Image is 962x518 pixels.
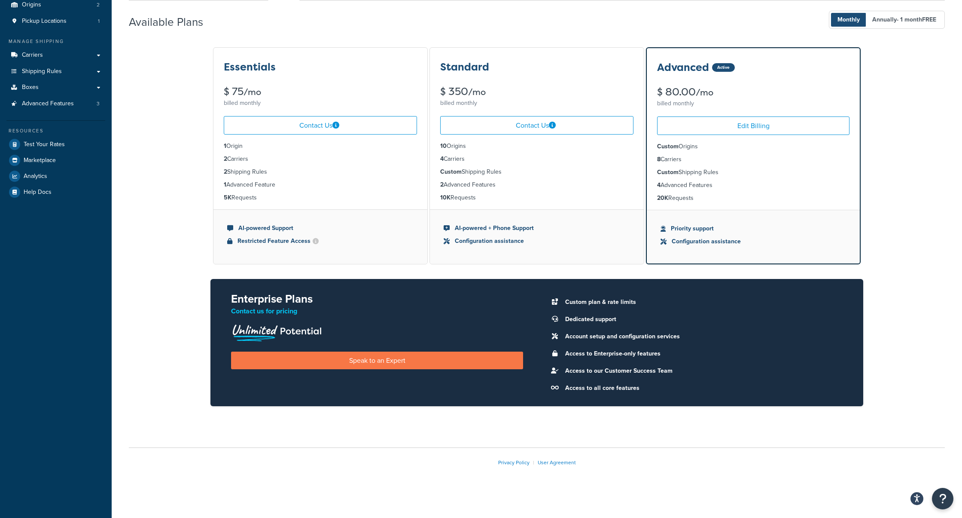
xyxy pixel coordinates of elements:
[538,459,576,466] a: User Agreement
[561,382,843,394] li: Access to all core features
[224,141,226,150] strong: 1
[6,184,105,200] a: Help Docs
[224,116,417,135] a: Contact Us
[657,181,661,190] strong: 4
[657,168,849,177] li: Shipping Rules
[224,193,417,202] li: Requests
[498,459,530,466] a: Privacy Policy
[440,154,633,164] li: Carriers
[227,224,414,233] li: AI-powered Support
[224,193,231,202] strong: 5K
[440,193,451,202] strong: 10K
[24,189,52,196] span: Help Docs
[22,52,43,59] span: Carriers
[661,224,846,233] li: Priority support
[6,127,105,135] div: Resources
[6,38,105,45] div: Manage Shipping
[6,47,105,63] a: Carriers
[224,167,227,176] strong: 2
[657,193,849,203] li: Requests
[561,296,843,308] li: Custom plan & rate limits
[244,86,261,98] small: /mo
[661,237,846,246] li: Configuration assistance
[657,98,849,110] div: billed monthly
[440,167,462,176] strong: Custom
[712,63,735,72] div: Active
[129,16,216,28] h2: Available Plans
[22,100,74,107] span: Advanced Features
[440,180,633,190] li: Advanced Features
[657,116,849,135] a: Edit Billing
[444,224,630,233] li: AI-powered + Phone Support
[561,313,843,325] li: Dedicated support
[440,116,633,135] a: Contact Us
[224,97,417,109] div: billed monthly
[97,1,100,9] span: 2
[932,488,953,509] button: Open Resource Center
[440,167,633,177] li: Shipping Rules
[561,365,843,377] li: Access to our Customer Success Team
[440,141,633,151] li: Origins
[444,236,630,246] li: Configuration assistance
[831,13,866,27] span: Monthly
[224,86,417,97] div: $ 75
[440,86,633,97] div: $ 350
[6,96,105,112] a: Advanced Features 3
[440,97,633,109] div: billed monthly
[98,18,100,25] span: 1
[657,142,679,151] strong: Custom
[468,86,486,98] small: /mo
[6,64,105,80] a: Shipping Rules
[6,137,105,152] a: Test Your Rates
[829,11,945,29] button: Monthly Annually- 1 monthFREE
[6,80,105,95] a: Boxes
[657,155,661,164] strong: 8
[224,180,226,189] strong: 1
[657,193,668,202] strong: 20K
[24,141,65,148] span: Test Your Rates
[224,141,417,151] li: Origin
[657,142,849,151] li: Origins
[231,352,523,369] a: Speak to an Expert
[897,15,936,24] span: - 1 month
[231,322,322,341] img: Unlimited Potential
[657,62,709,73] h3: Advanced
[657,155,849,164] li: Carriers
[696,86,713,98] small: /mo
[440,141,447,150] strong: 10
[440,193,633,202] li: Requests
[6,153,105,168] a: Marketplace
[97,100,100,107] span: 3
[533,459,534,466] span: |
[657,87,849,98] div: $ 80.00
[561,348,843,360] li: Access to Enterprise-only features
[224,154,417,164] li: Carriers
[22,1,41,9] span: Origins
[22,84,39,91] span: Boxes
[22,18,67,25] span: Pickup Locations
[227,236,414,246] li: Restricted Feature Access
[6,169,105,184] a: Analytics
[6,13,105,29] a: Pickup Locations 1
[224,154,227,163] strong: 2
[866,13,943,27] span: Annually
[6,13,105,29] li: Pickup Locations
[6,96,105,112] li: Advanced Features
[922,15,936,24] b: FREE
[22,68,62,75] span: Shipping Rules
[224,61,276,73] h3: Essentials
[231,305,523,317] p: Contact us for pricing
[657,168,679,177] strong: Custom
[657,181,849,190] li: Advanced Features
[440,154,444,163] strong: 4
[561,331,843,343] li: Account setup and configuration services
[440,180,444,189] strong: 2
[440,61,489,73] h3: Standard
